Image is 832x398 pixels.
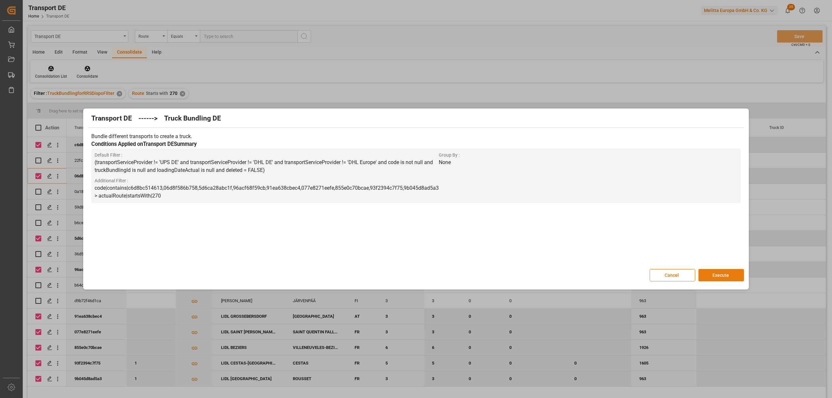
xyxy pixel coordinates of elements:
[164,113,221,124] h2: Truck Bundling DE
[91,113,132,124] h2: Transport DE
[91,133,741,140] p: Bundle different transports to create a truck.
[95,152,439,159] span: Default Filter :
[439,159,737,166] p: None
[95,184,439,200] p: code|contains|c6d8bc514613,06d8f586b758,5d6ca28abc1f,96acf68f59cb,91ea638cbec4,077e8271eefe,855e0...
[138,113,158,124] h2: ------>
[95,177,439,184] span: Additional Filter :
[698,269,744,281] button: Execute
[439,152,737,159] span: Group By :
[91,140,741,148] h3: Conditions Applied on Transport DE Summary
[95,159,439,174] p: (transportServiceProvider != 'UPS DE' and transportServiceProvider != 'DHL DE' and transportServi...
[650,269,695,281] button: Cancel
